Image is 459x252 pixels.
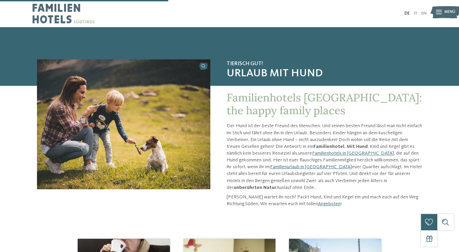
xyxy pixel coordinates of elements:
span: Urlaub mit Hund [227,67,422,80]
a: Familienurlaub in [GEOGRAPHIC_DATA] [270,164,352,169]
span: Tierisch gut! [227,61,422,67]
img: Familienhotel: Mit Hund in den Urlaub [37,59,210,189]
strong: unberührten Natur [234,185,276,190]
a: DE [404,11,410,16]
p: Der Hund ist der beste Freund des Menschen. Und seinen besten Freund lässt man nicht einfach im S... [227,122,422,191]
a: Familienhotels in [GEOGRAPHIC_DATA] [312,151,394,156]
a: EN [421,11,426,16]
a: IT [414,11,417,16]
a: Angeboten [318,201,341,206]
p: [PERSON_NAME] wartet ihr noch? Packt Hund, Kind und Kegel ein und mach euch auf den Weg Richtung ... [227,194,422,207]
span: Menü [444,9,455,15]
strong: Familienhotel. Mit Hund [313,144,368,149]
span: Familienhotels [GEOGRAPHIC_DATA]: the happy family places [227,91,422,117]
